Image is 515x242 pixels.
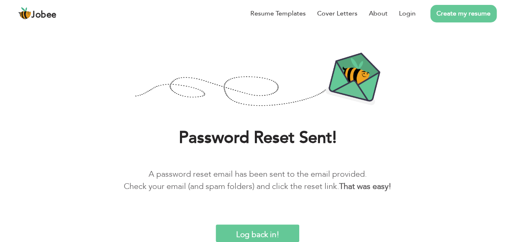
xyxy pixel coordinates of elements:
span: Jobee [31,11,57,20]
img: jobee.io [18,7,31,20]
b: That was easy! [339,181,391,192]
img: Password-Reset-Confirmation.png [135,52,380,108]
a: Jobee [18,7,57,20]
a: Create my resume [430,5,497,22]
input: Log back in! [216,224,300,242]
a: About [369,9,388,18]
p: A password reset email has been sent to the email provided. Check your email (and spam folders) a... [12,168,503,193]
a: Cover Letters [317,9,357,18]
a: Resume Templates [250,9,306,18]
a: Login [399,9,416,18]
h1: Password Reset Sent! [12,127,503,149]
